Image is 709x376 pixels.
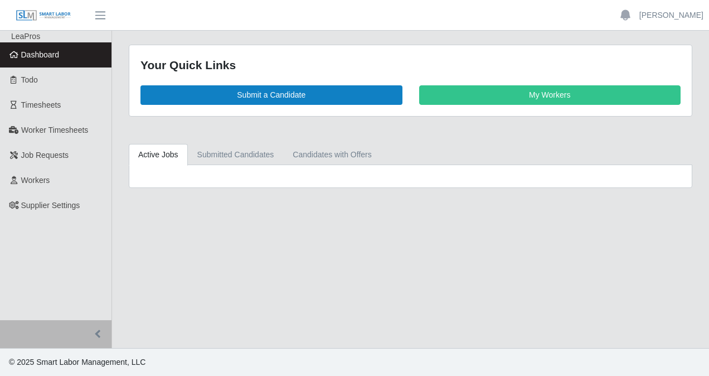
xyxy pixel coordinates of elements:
[140,56,681,74] div: Your Quick Links
[419,85,681,105] a: My Workers
[21,151,69,160] span: Job Requests
[129,144,188,166] a: Active Jobs
[21,100,61,109] span: Timesheets
[188,144,284,166] a: Submitted Candidates
[283,144,381,166] a: Candidates with Offers
[21,126,88,134] span: Worker Timesheets
[16,9,71,22] img: SLM Logo
[21,201,80,210] span: Supplier Settings
[21,176,50,185] span: Workers
[11,32,40,41] span: LeaPros
[21,50,60,59] span: Dashboard
[9,358,145,367] span: © 2025 Smart Labor Management, LLC
[140,85,402,105] a: Submit a Candidate
[21,75,38,84] span: Todo
[639,9,703,21] a: [PERSON_NAME]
